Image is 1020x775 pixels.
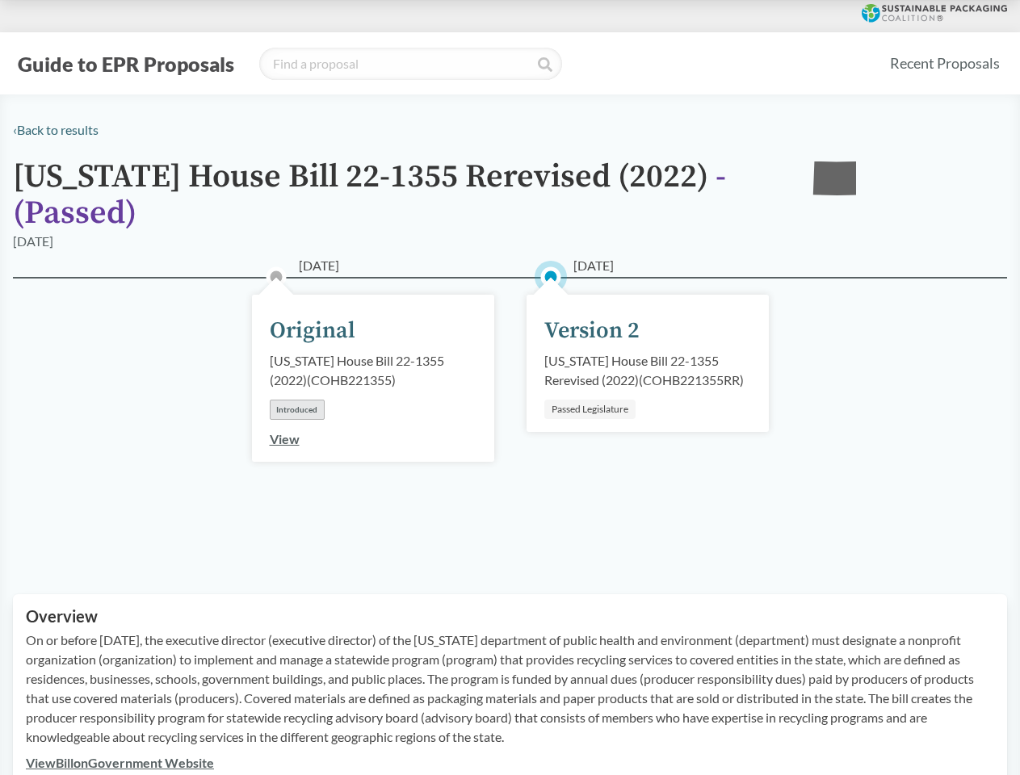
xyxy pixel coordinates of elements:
[270,351,476,390] div: [US_STATE] House Bill 22-1355 (2022) ( COHB221355 )
[270,431,300,446] a: View
[270,314,355,348] div: Original
[573,256,614,275] span: [DATE]
[299,256,339,275] span: [DATE]
[13,122,99,137] a: ‹Back to results
[13,157,726,233] span: - ( Passed )
[26,607,994,626] h2: Overview
[544,314,640,348] div: Version 2
[26,755,214,770] a: ViewBillonGovernment Website
[270,400,325,420] div: Introduced
[26,630,994,747] p: On or before [DATE], the executive director (executive director) of the [US_STATE] department of ...
[13,232,53,251] div: [DATE]
[883,45,1007,82] a: Recent Proposals
[259,48,562,80] input: Find a proposal
[13,159,788,232] h1: [US_STATE] House Bill 22-1355 Rerevised (2022)
[544,351,751,390] div: [US_STATE] House Bill 22-1355 Rerevised (2022) ( COHB221355RR )
[13,51,239,77] button: Guide to EPR Proposals
[544,400,636,419] div: Passed Legislature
